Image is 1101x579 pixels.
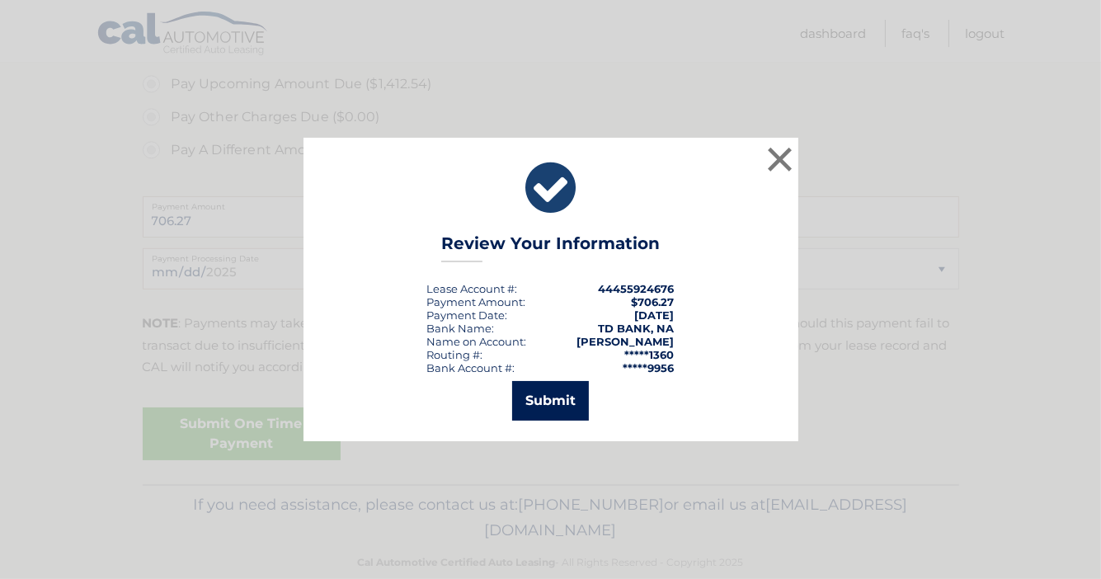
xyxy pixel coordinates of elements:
[441,233,660,262] h3: Review Your Information
[427,308,506,322] span: Payment Date
[427,282,518,295] div: Lease Account #:
[599,282,675,295] strong: 44455924676
[599,322,675,335] strong: TD BANK, NA
[632,295,675,308] span: $706.27
[427,348,483,361] div: Routing #:
[427,335,527,348] div: Name on Account:
[427,295,526,308] div: Payment Amount:
[764,143,797,176] button: ×
[577,335,675,348] strong: [PERSON_NAME]
[427,308,508,322] div: :
[427,361,515,374] div: Bank Account #:
[635,308,675,322] span: [DATE]
[427,322,495,335] div: Bank Name:
[512,381,589,421] button: Submit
